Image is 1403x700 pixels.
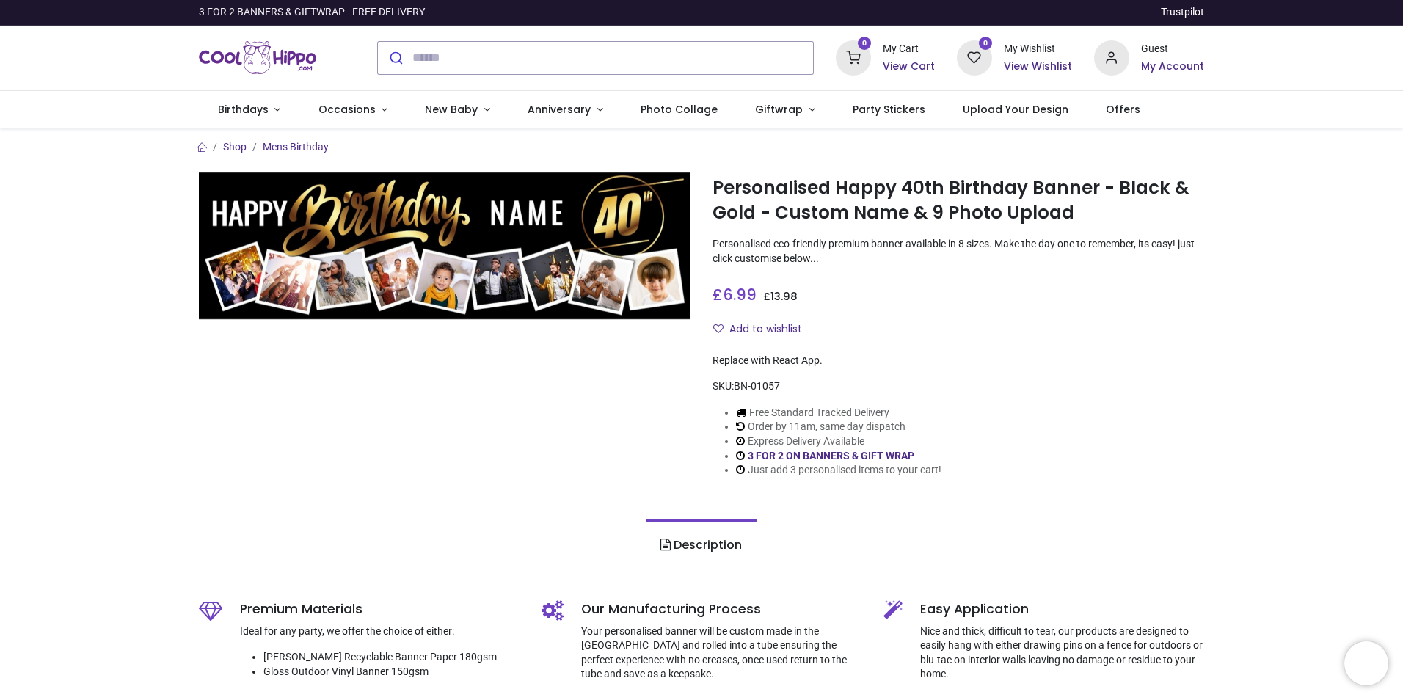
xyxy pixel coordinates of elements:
[858,37,872,51] sup: 0
[713,354,1204,368] div: Replace with React App.
[920,624,1204,682] p: Nice and thick, difficult to tear, our products are designed to easily hang with either drawing p...
[318,102,376,117] span: Occasions
[736,420,941,434] li: Order by 11am, same day dispatch
[1004,42,1072,56] div: My Wishlist
[836,51,871,62] a: 0
[199,5,425,20] div: 3 FOR 2 BANNERS & GIFTWRAP - FREE DELIVERY
[223,141,247,153] a: Shop
[641,102,718,117] span: Photo Collage
[713,284,757,305] span: £
[1344,641,1388,685] iframe: Brevo live chat
[218,102,269,117] span: Birthdays
[199,172,690,320] img: Personalised Happy 40th Birthday Banner - Black & Gold - Custom Name & 9 Photo Upload
[425,102,478,117] span: New Baby
[763,289,798,304] span: £
[299,91,407,129] a: Occasions
[509,91,622,129] a: Anniversary
[853,102,925,117] span: Party Stickers
[378,42,412,74] button: Submit
[883,42,935,56] div: My Cart
[581,624,862,682] p: Your personalised banner will be custom made in the [GEOGRAPHIC_DATA] and rolled into a tube ensu...
[734,380,780,392] span: BN-01057
[963,102,1068,117] span: Upload Your Design
[263,665,520,679] li: Gloss Outdoor Vinyl Banner 150gsm
[920,600,1204,619] h5: Easy Application
[736,434,941,449] li: Express Delivery Available
[199,91,299,129] a: Birthdays
[748,450,914,462] a: 3 FOR 2 ON BANNERS & GIFT WRAP
[263,141,329,153] a: Mens Birthday
[755,102,803,117] span: Giftwrap
[407,91,509,129] a: New Baby
[713,237,1204,266] p: Personalised eco-friendly premium banner available in 8 sizes. Make the day one to remember, its ...
[713,324,724,334] i: Add to wishlist
[199,37,316,79] img: Cool Hippo
[883,59,935,74] a: View Cart
[736,463,941,478] li: Just add 3 personalised items to your cart!
[199,37,316,79] a: Logo of Cool Hippo
[1106,102,1140,117] span: Offers
[1141,59,1204,74] a: My Account
[713,317,815,342] button: Add to wishlistAdd to wishlist
[723,284,757,305] span: 6.99
[770,289,798,304] span: 13.98
[581,600,862,619] h5: Our Manufacturing Process
[979,37,993,51] sup: 0
[736,91,834,129] a: Giftwrap
[1161,5,1204,20] a: Trustpilot
[528,102,591,117] span: Anniversary
[713,379,1204,394] div: SKU:
[263,650,520,665] li: [PERSON_NAME] Recyclable Banner Paper 180gsm
[713,175,1204,226] h1: Personalised Happy 40th Birthday Banner - Black & Gold - Custom Name & 9 Photo Upload
[646,519,756,571] a: Description
[1141,42,1204,56] div: Guest
[240,600,520,619] h5: Premium Materials
[1004,59,1072,74] a: View Wishlist
[736,406,941,420] li: Free Standard Tracked Delivery
[240,624,520,639] p: Ideal for any party, we offer the choice of either:
[957,51,992,62] a: 0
